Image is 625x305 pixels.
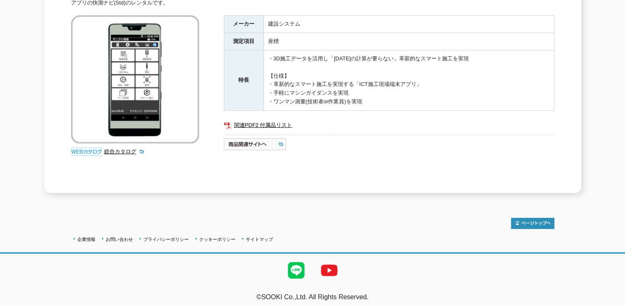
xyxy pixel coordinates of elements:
a: 関連PDF2 付属品リスト [224,120,554,131]
th: 測定項目 [224,33,264,50]
a: サイトマップ [246,237,273,242]
img: LINE [280,254,313,287]
img: webカタログ [71,148,102,156]
th: 特長 [224,50,264,111]
img: トップページへ [511,218,554,229]
img: ICT施工現場端末アプリ 快測ナビ(Std) [71,15,199,143]
img: YouTube [313,254,346,287]
a: 企業情報 [77,237,95,242]
a: お問い合わせ [106,237,133,242]
a: プライバシーポリシー [143,237,189,242]
td: 座標 [264,33,554,50]
img: 商品関連サイトへ [224,138,287,151]
th: メーカー [224,16,264,33]
a: 総合カタログ [104,148,145,155]
td: ・3D施工データを活用し「[DATE]の計算が要らない」革新的なスマート施工を実現 【仕様】 ・革新的なスマート施工を実現する「ICT施工現場端末アプリ」 ・手軽にマシンガイダンスを実現 ・ワン... [264,50,554,111]
a: クッキーポリシー [199,237,235,242]
td: 建設システム [264,16,554,33]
